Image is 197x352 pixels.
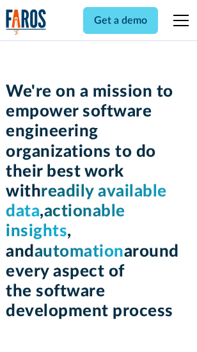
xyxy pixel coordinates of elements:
img: Logo of the analytics and reporting company Faros. [6,9,47,35]
span: actionable insights [6,203,125,239]
a: Get a demo [83,7,158,34]
span: readily available data [6,183,167,220]
span: automation [35,243,124,260]
div: menu [166,5,191,36]
h1: We're on a mission to empower software engineering organizations to do their best work with , , a... [6,82,191,321]
a: home [6,9,47,35]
